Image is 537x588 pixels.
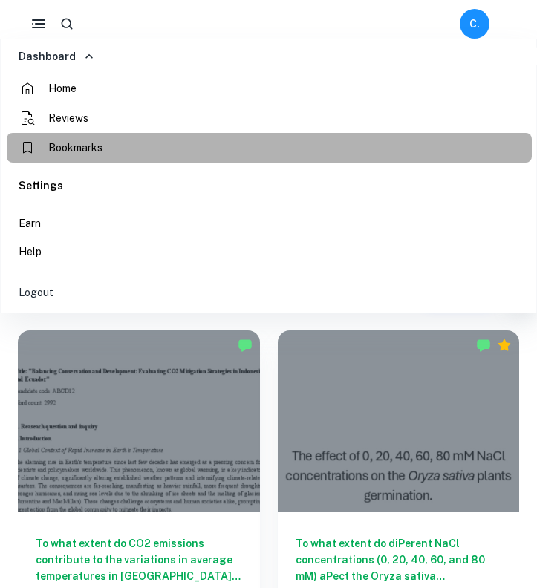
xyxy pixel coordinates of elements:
a: Earn [7,209,530,238]
a: Bookmarks [7,140,532,154]
h6: Settings [19,177,63,194]
a: Settings [7,174,530,197]
p: Help [19,244,42,260]
h6: Dashboard [19,48,76,65]
a: Help [7,238,530,266]
a: Home [7,80,532,94]
span: Bookmarks [48,140,102,156]
p: Logout [19,284,53,301]
p: Earn [19,215,41,232]
span: Reviews [48,111,88,126]
a: Reviews [7,110,532,124]
span: Home [48,81,77,97]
